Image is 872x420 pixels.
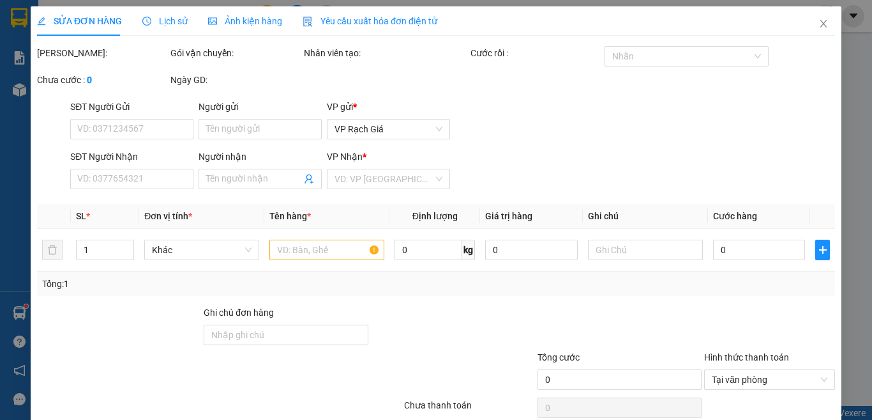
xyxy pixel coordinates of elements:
[269,211,311,221] span: Tên hàng
[712,370,827,389] span: Tại văn phòng
[70,100,193,114] div: SĐT Người Gửi
[204,325,368,345] input: Ghi chú đơn hàng
[304,174,314,184] span: user-add
[76,211,86,221] span: SL
[42,240,63,260] button: delete
[199,100,322,114] div: Người gửi
[704,352,789,362] label: Hình thức thanh toán
[37,16,122,26] span: SỬA ĐƠN HÀNG
[170,46,301,60] div: Gói vận chuyển:
[303,16,437,26] span: Yêu cầu xuất hóa đơn điện tử
[87,75,92,85] b: 0
[588,240,703,260] input: Ghi Chú
[208,16,282,26] span: Ảnh kiện hàng
[37,46,168,60] div: [PERSON_NAME]:
[818,19,829,29] span: close
[208,17,217,26] span: picture
[485,211,532,221] span: Giá trị hàng
[37,17,46,26] span: edit
[269,240,384,260] input: VD: Bàn, Ghế
[304,46,468,60] div: Nhân viên tạo:
[142,16,188,26] span: Lịch sử
[815,240,830,260] button: plus
[537,352,580,362] span: Tổng cước
[470,46,601,60] div: Cước rồi :
[204,307,274,318] label: Ghi chú đơn hàng
[806,6,841,42] button: Close
[327,100,450,114] div: VP gửi
[199,150,322,164] div: Người nhận
[152,240,252,260] span: Khác
[713,211,757,221] span: Cước hàng
[170,73,301,87] div: Ngày GD:
[144,211,192,221] span: Đơn vị tính
[142,17,151,26] span: clock-circle
[412,211,457,221] span: Định lượng
[42,277,338,291] div: Tổng: 1
[303,17,313,27] img: icon
[816,245,829,255] span: plus
[70,150,193,164] div: SĐT Người Nhận
[462,240,475,260] span: kg
[583,204,708,229] th: Ghi chú
[335,120,442,139] span: VP Rạch Giá
[327,152,363,162] span: VP Nhận
[37,73,168,87] div: Chưa cước :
